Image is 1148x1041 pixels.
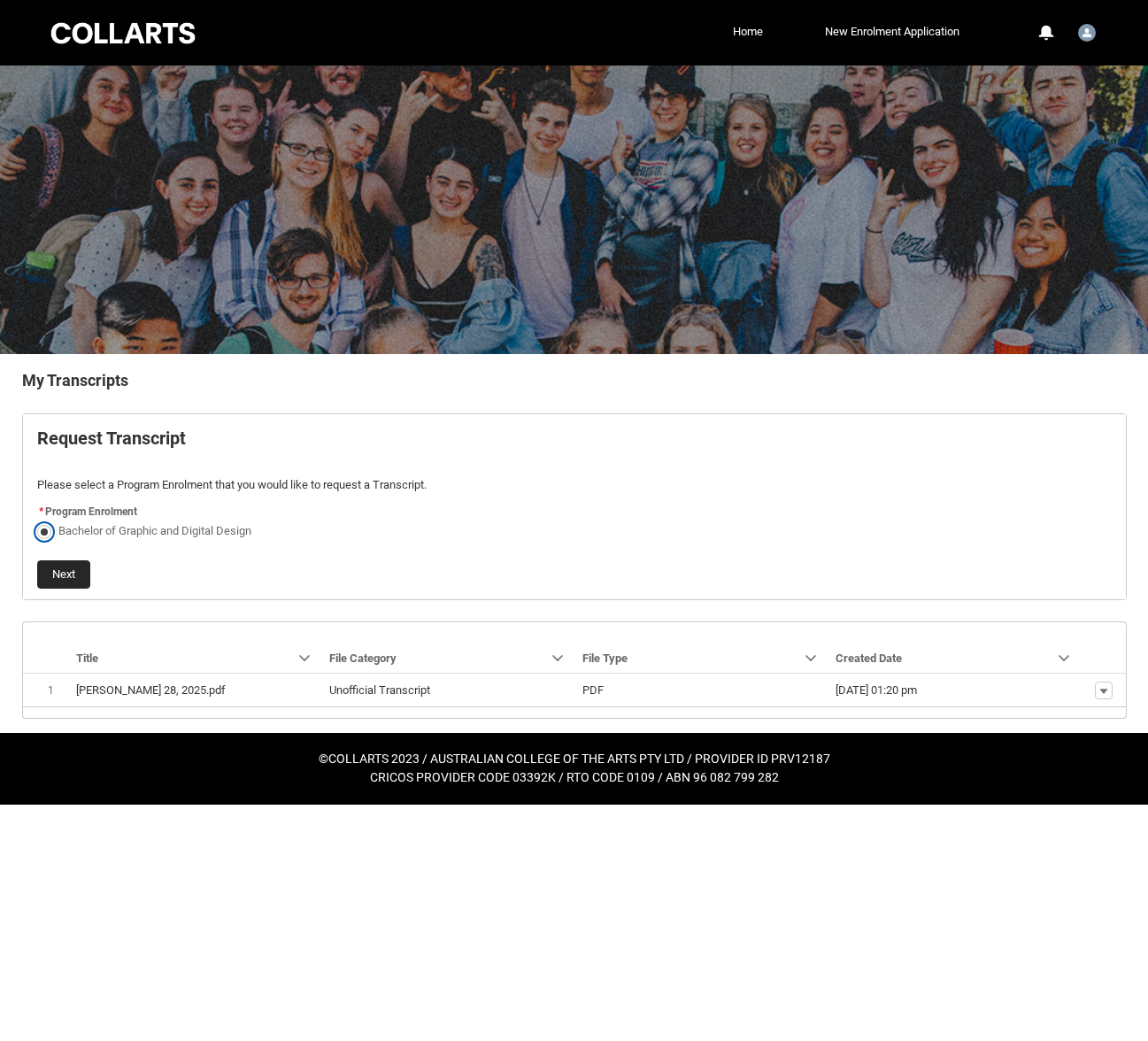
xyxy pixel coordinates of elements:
[37,476,1112,494] p: Please select a Program Enrolment that you would like to request a Transcript.
[39,505,43,518] abbr: required
[836,683,917,697] lightning-formatted-date-time: [DATE] 01:20 pm
[37,560,90,589] button: Next
[22,413,1127,600] article: Request_Student_Transcript flow
[22,371,128,389] b: My Transcripts
[76,683,226,697] lightning-base-formatted-text: [PERSON_NAME] 28, 2025.pdf
[1074,17,1100,45] button: User Profile Student.sharris.20252745
[1078,24,1096,42] img: Student.sharris.20252745
[329,683,430,697] lightning-base-formatted-text: Unofficial Transcript
[45,505,137,518] span: Program Enrolment
[821,19,964,45] a: New Enrolment Application
[37,428,186,449] b: Request Transcript
[728,19,767,45] a: Home
[58,524,251,537] span: Bachelor of Graphic and Digital Design
[582,683,604,697] lightning-base-formatted-text: PDF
